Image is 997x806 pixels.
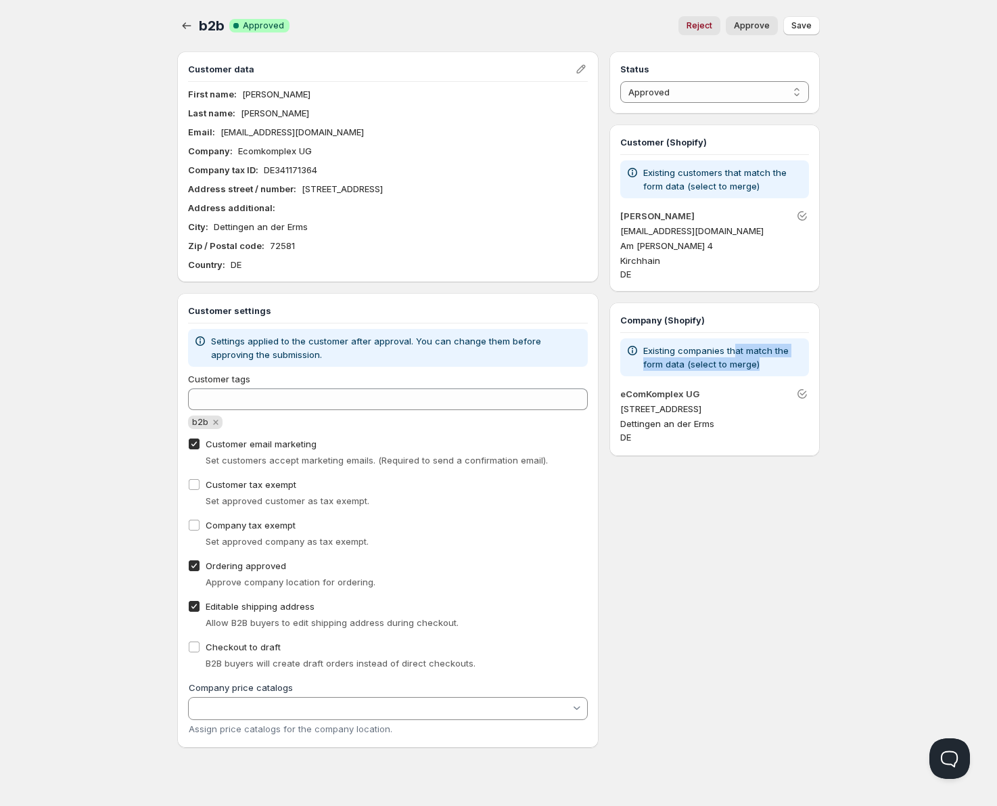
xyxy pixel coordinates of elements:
[231,258,241,271] p: DE
[620,62,809,76] h3: Status
[206,455,548,466] span: Set customers accept marketing emails. (Required to send a confirmation email).
[620,313,809,327] h3: Company (Shopify)
[793,206,812,225] button: Unlink
[210,416,222,428] button: Remove b2b
[206,601,315,612] span: Editable shipping address
[783,16,820,35] button: Save
[199,18,224,34] span: b2b
[214,220,308,233] p: Dettingen an der Erms
[206,560,286,571] span: Ordering approved
[643,166,804,193] p: Existing customers that match the form data (select to merge)
[206,617,459,628] span: Allow B2B buyers to edit shipping address during checkout.
[572,60,590,79] button: Edit
[206,577,375,587] span: Approve company location for ordering.
[188,202,275,213] b: Address additional :
[241,106,309,120] p: [PERSON_NAME]
[793,384,812,403] button: Unlink
[620,210,695,221] a: [PERSON_NAME]
[206,536,369,547] span: Set approved company as tax exempt.
[189,682,293,693] label: Company price catalogs
[302,182,383,196] p: [STREET_ADDRESS]
[188,164,258,175] b: Company tax ID :
[211,334,582,361] p: Settings applied to the customer after approval. You can change them before approving the submiss...
[726,16,778,35] button: Approve
[188,304,588,317] h3: Customer settings
[734,20,770,31] span: Approve
[206,658,476,669] span: B2B buyers will create draft orders instead of direct checkouts.
[206,520,296,531] span: Company tax exempt
[188,183,296,194] b: Address street / number :
[620,255,660,279] span: Kirchhain DE
[620,388,699,399] a: eComKomplex UG
[188,108,235,118] b: Last name :
[188,89,237,99] b: First name :
[620,135,809,149] h3: Customer (Shopify)
[221,125,364,139] p: [EMAIL_ADDRESS][DOMAIN_NAME]
[188,221,208,232] b: City :
[206,495,369,506] span: Set approved customer as tax exempt.
[243,20,284,31] span: Approved
[791,20,812,31] span: Save
[242,87,310,101] p: [PERSON_NAME]
[678,16,720,35] button: Reject
[206,479,296,490] span: Customer tax exempt
[188,145,233,156] b: Company :
[270,239,295,252] p: 72581
[620,240,713,251] span: Am [PERSON_NAME] 4
[687,20,712,31] span: Reject
[206,642,281,652] span: Checkout to draft
[620,403,701,414] span: [STREET_ADDRESS]
[188,374,250,384] span: Customer tags
[264,163,317,177] p: DE341171364
[643,344,804,371] p: Existing companies that match the form data (select to merge)
[188,127,215,137] b: Email :
[188,62,574,76] h3: Customer data
[192,417,208,427] span: b2b
[620,224,809,238] p: [EMAIL_ADDRESS][DOMAIN_NAME]
[188,259,225,270] b: Country :
[206,439,317,449] span: Customer email marketing
[189,723,588,734] div: Assign price catalogs for the company location.
[929,738,970,779] iframe: Help Scout Beacon - Open
[620,418,714,443] span: Dettingen an der Erms DE
[188,240,264,251] b: Zip / Postal code :
[238,144,312,158] p: Ecomkomplex UG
